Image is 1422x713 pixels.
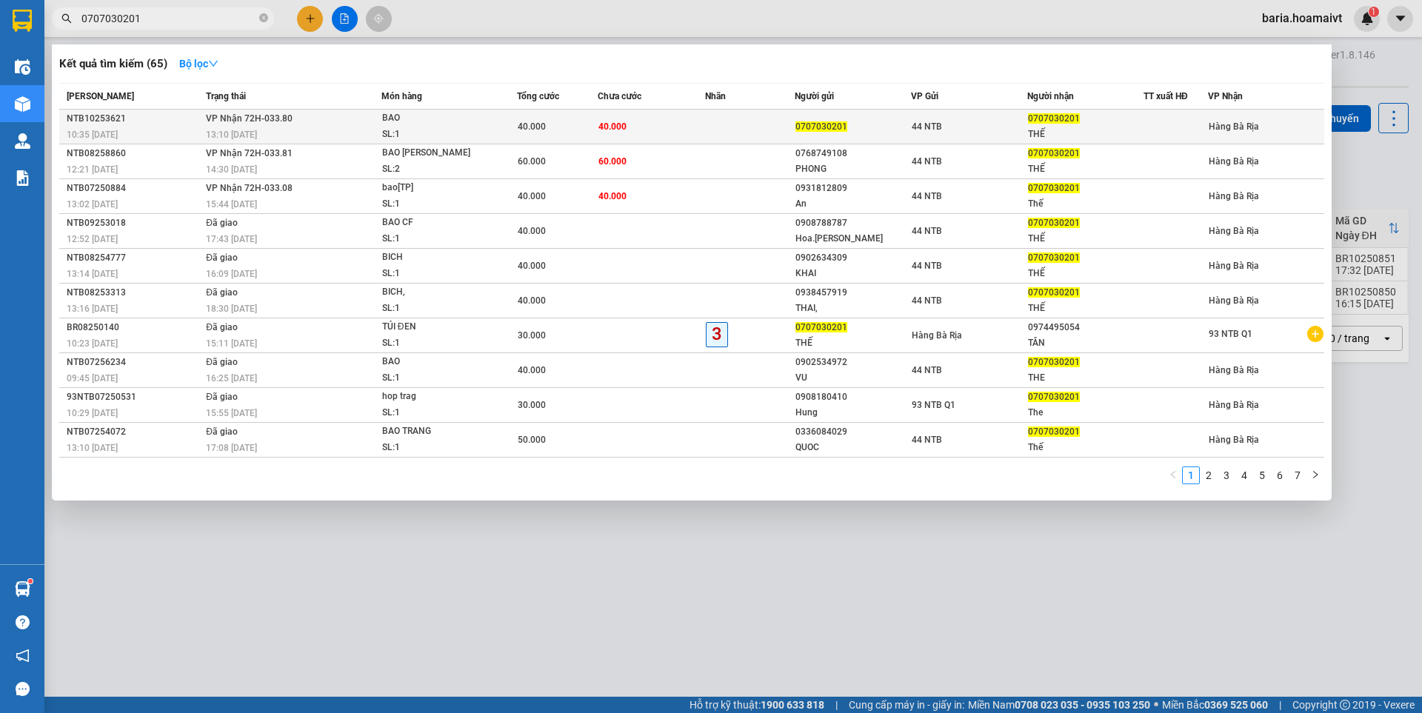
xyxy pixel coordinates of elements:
[1164,466,1182,484] li: Previous Page
[1028,426,1080,437] span: 0707030201
[518,261,546,271] span: 40.000
[382,424,493,440] div: BAO TRANG
[1253,466,1271,484] li: 5
[912,156,942,167] span: 44 NTB
[67,320,201,335] div: BR08250140
[1209,121,1259,132] span: Hàng Bà Rịa
[1028,357,1080,367] span: 0707030201
[518,365,546,375] span: 40.000
[382,110,493,127] div: BAO
[206,164,257,175] span: 14:30 [DATE]
[7,81,87,110] b: QL51, PPhước Trung, TPBà Rịa
[912,121,942,132] span: 44 NTB
[206,392,238,402] span: Đã giao
[518,400,546,410] span: 30.000
[1218,467,1235,483] a: 3
[795,181,910,196] div: 0931812809
[206,304,257,314] span: 18:30 [DATE]
[382,301,493,317] div: SL: 1
[67,408,118,418] span: 10:29 [DATE]
[1311,470,1320,479] span: right
[7,7,215,36] li: Hoa Mai
[67,146,201,161] div: NTB08258860
[206,443,257,453] span: 17:08 [DATE]
[67,338,118,349] span: 10:23 [DATE]
[1028,287,1080,298] span: 0707030201
[1209,191,1259,201] span: Hàng Bà Rịa
[1028,196,1143,212] div: Thế
[382,161,493,178] div: SL: 2
[795,266,910,281] div: KHAI
[1254,467,1270,483] a: 5
[795,215,910,231] div: 0908788787
[15,133,30,149] img: warehouse-icon
[598,156,627,167] span: 60.000
[67,250,201,266] div: NTB08254777
[206,322,238,332] span: Đã giao
[67,215,201,231] div: NTB09253018
[206,234,257,244] span: 17:43 [DATE]
[795,405,910,421] div: Hung
[1028,218,1080,228] span: 0707030201
[1183,467,1199,483] a: 1
[795,161,910,177] div: PHONG
[67,285,201,301] div: NTB08253313
[598,91,641,101] span: Chưa cước
[1028,252,1080,263] span: 0707030201
[1209,156,1259,167] span: Hàng Bà Rịa
[1028,148,1080,158] span: 0707030201
[795,370,910,386] div: VU
[382,440,493,456] div: SL: 1
[911,91,938,101] span: VP Gửi
[382,145,493,161] div: BAO [PERSON_NAME]
[59,56,167,72] h3: Kết quả tìm kiếm ( 65 )
[1028,301,1143,316] div: THẾ
[179,58,218,70] strong: Bộ lọc
[206,338,257,349] span: 15:11 [DATE]
[706,322,728,347] span: 3
[1306,466,1324,484] button: right
[13,10,32,32] img: logo-vxr
[67,443,118,453] span: 13:10 [DATE]
[518,121,546,132] span: 40.000
[1209,295,1259,306] span: Hàng Bà Rịa
[382,319,493,335] div: TÚI ĐEN
[67,164,118,175] span: 12:21 [DATE]
[382,196,493,212] div: SL: 1
[1289,467,1306,483] a: 7
[67,373,118,384] span: 09:45 [DATE]
[206,130,257,140] span: 13:10 [DATE]
[206,183,293,193] span: VP Nhận 72H-033.08
[912,365,942,375] span: 44 NTB
[206,357,238,367] span: Đã giao
[1289,466,1306,484] li: 7
[206,148,293,158] span: VP Nhận 72H-033.81
[1218,466,1235,484] li: 3
[1236,467,1252,483] a: 4
[382,215,493,231] div: BAO CF
[167,52,230,76] button: Bộ lọcdown
[67,269,118,279] span: 13:14 [DATE]
[1209,365,1259,375] span: Hàng Bà Rịa
[206,113,293,124] span: VP Nhận 72H-033.80
[1028,113,1080,124] span: 0707030201
[1028,127,1143,142] div: THẾ
[67,111,201,127] div: NTB10253621
[1028,231,1143,247] div: THẾ
[15,581,30,597] img: warehouse-icon
[1027,91,1074,101] span: Người nhận
[102,82,113,93] span: environment
[912,261,942,271] span: 44 NTB
[1209,400,1259,410] span: Hàng Bà Rịa
[67,355,201,370] div: NTB07256234
[1272,467,1288,483] a: 6
[382,389,493,405] div: hop trag
[15,96,30,112] img: warehouse-icon
[1028,183,1080,193] span: 0707030201
[795,285,910,301] div: 0938457919
[1307,326,1323,342] span: plus-circle
[206,426,238,437] span: Đã giao
[102,63,197,79] li: VP 167 QL13
[67,130,118,140] span: 10:35 [DATE]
